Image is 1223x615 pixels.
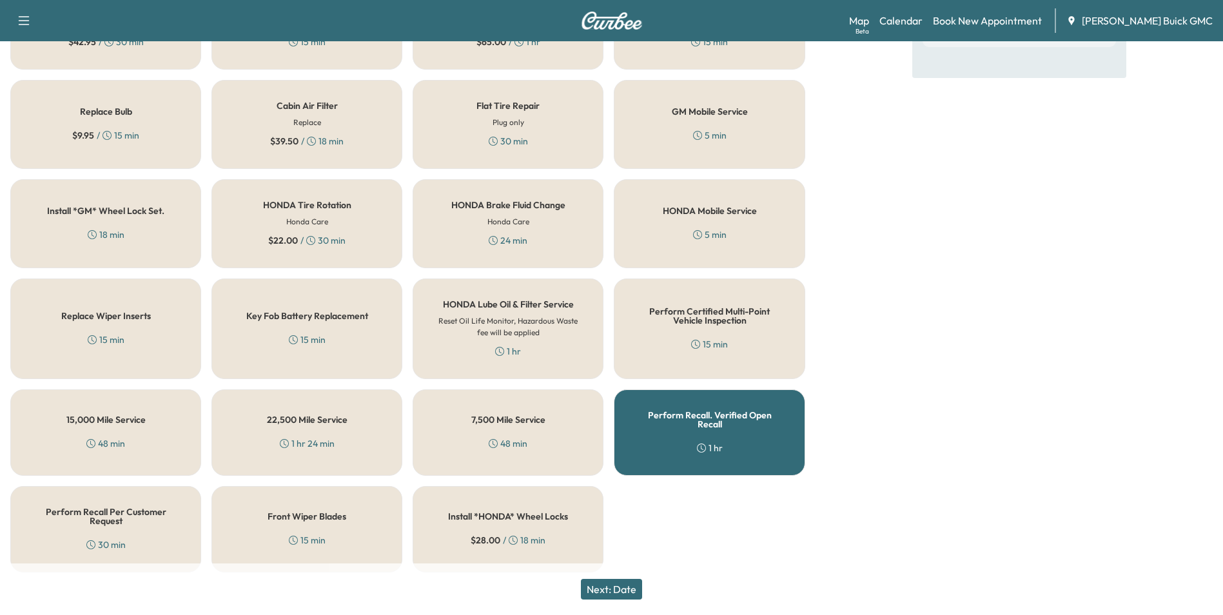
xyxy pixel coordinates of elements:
[581,579,642,600] button: Next: Date
[489,437,527,450] div: 48 min
[68,35,144,48] div: / 30 min
[72,129,139,142] div: / 15 min
[448,512,568,521] h5: Install *HONDA* Wheel Locks
[451,200,565,210] h5: HONDA Brake Fluid Change
[581,12,643,30] img: Curbee Logo
[86,437,125,450] div: 48 min
[476,35,506,48] span: $ 65.00
[879,13,923,28] a: Calendar
[268,234,346,247] div: / 30 min
[86,538,126,551] div: 30 min
[476,101,540,110] h5: Flat Tire Repair
[856,26,869,36] div: Beta
[691,338,728,351] div: 15 min
[267,415,347,424] h5: 22,500 Mile Service
[88,333,124,346] div: 15 min
[495,345,521,358] div: 1 hr
[293,117,321,128] h6: Replace
[263,200,351,210] h5: HONDA Tire Rotation
[635,411,783,429] h5: Perform Recall. Verified Open Recall
[280,437,335,450] div: 1 hr 24 min
[286,216,328,228] h6: Honda Care
[471,534,545,547] div: / 18 min
[72,129,94,142] span: $ 9.95
[66,415,146,424] h5: 15,000 Mile Service
[691,35,728,48] div: 15 min
[471,415,545,424] h5: 7,500 Mile Service
[32,507,180,525] h5: Perform Recall Per Customer Request
[476,35,540,48] div: / 1 hr
[471,534,500,547] span: $ 28.00
[443,300,574,309] h5: HONDA Lube Oil & Filter Service
[61,311,151,320] h5: Replace Wiper Inserts
[80,107,132,116] h5: Replace Bulb
[268,234,298,247] span: $ 22.00
[289,333,326,346] div: 15 min
[635,307,783,325] h5: Perform Certified Multi-Point Vehicle Inspection
[268,512,346,521] h5: Front Wiper Blades
[663,206,757,215] h5: HONDA Mobile Service
[270,135,298,148] span: $ 39.50
[277,101,338,110] h5: Cabin Air Filter
[933,13,1042,28] a: Book New Appointment
[1082,13,1213,28] span: [PERSON_NAME] Buick GMC
[493,117,524,128] h6: Plug only
[489,234,527,247] div: 24 min
[270,135,344,148] div: / 18 min
[289,534,326,547] div: 15 min
[693,228,727,241] div: 5 min
[487,216,529,228] h6: Honda Care
[68,35,96,48] span: $ 42.95
[47,206,164,215] h5: Install *GM* Wheel Lock Set.
[246,311,368,320] h5: Key Fob Battery Replacement
[489,135,528,148] div: 30 min
[434,315,582,338] h6: Reset Oil Life Monitor, Hazardous Waste fee will be applied
[849,13,869,28] a: MapBeta
[289,35,326,48] div: 15 min
[697,442,723,454] div: 1 hr
[672,107,748,116] h5: GM Mobile Service
[88,228,124,241] div: 18 min
[693,129,727,142] div: 5 min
